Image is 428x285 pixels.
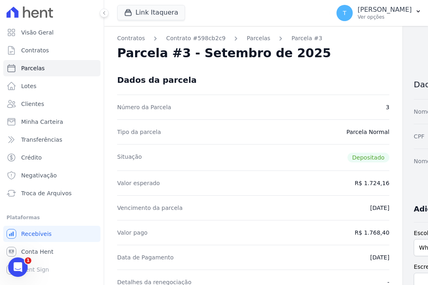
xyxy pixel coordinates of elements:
a: Conta Hent [3,244,100,260]
dd: [DATE] [370,253,389,261]
button: Selecionador de Emoji [26,223,32,229]
a: Recebíveis [3,226,100,242]
a: Negativação [3,167,100,184]
a: Crédito [3,149,100,166]
button: Upload do anexo [13,223,19,229]
span: Depositado [347,153,390,162]
div: Thayna diz… [7,22,156,43]
dt: Tipo da parcela [117,128,161,136]
h2: Parcela #3 - Setembro de 2025 [117,46,331,60]
div: Thayna diz… [7,61,156,86]
span: Crédito [21,153,42,162]
div: Acesse a parcela vencida > clique nos 3 pontinhos > cancelar cobrança. [13,165,127,181]
span: Minha Carteira [21,118,63,126]
div: esse tbm [117,43,156,61]
div: [PERSON_NAME], bom dia! [13,101,127,110]
div: Thayna diz… [7,201,156,219]
a: Clientes [3,96,100,112]
a: Transferências [3,132,100,148]
span: Lotes [21,82,37,90]
dd: R$ 1.724,16 [355,179,389,187]
div: arte [132,61,156,79]
a: Parcelas [3,60,100,76]
dd: 3 [386,103,389,111]
span: Transferências [21,136,62,144]
span: Clientes [21,100,44,108]
dt: Vencimento da parcela [117,204,183,212]
a: Lotes [3,78,100,94]
div: Adriane diz… [7,97,156,201]
nav: Breadcrumb [117,34,389,43]
a: Parcelas [247,34,270,43]
dt: CPF [414,132,424,140]
p: Ver opções [358,14,412,20]
a: Contratos [117,34,145,43]
span: Contratos [21,46,49,54]
a: Visão Geral [3,24,100,41]
button: Selecionador de GIF [39,223,45,229]
h1: Adriane [39,4,64,10]
iframe: Intercom live chat [8,257,28,277]
div: 9 de Outubro [7,86,156,97]
a: Parcela #3 [291,34,322,43]
button: Link Itaquera [117,5,185,20]
button: Início [127,3,143,19]
div: Dados da parcela [117,75,197,85]
dt: Situação [117,153,142,162]
span: Parcelas [21,64,45,72]
div: Bom dia! Ok, obrigada [79,201,156,218]
button: Start recording [52,223,58,229]
a: Troca de Arquivos [3,185,100,201]
p: Ativo(a) nos últimos 15min [39,10,111,18]
div: Thayna diz… [7,43,156,62]
div: Para os casos de nova importação de remessa em que o sistema acusa rejeição devido a cobranças ja... [13,113,127,161]
span: Negativação [21,171,57,179]
dd: Parcela Normal [346,128,389,136]
div: Adriane • Há 29min [13,188,62,192]
button: T [PERSON_NAME] Ver opções [330,2,428,24]
button: Enviar uma mensagem [140,220,153,233]
textarea: Envie uma mensagem... [7,206,156,220]
a: Contratos [3,42,100,58]
dt: Número da Parcela [117,103,171,111]
p: [PERSON_NAME] [358,6,412,14]
span: Visão Geral [21,28,54,37]
dd: R$ 1.768,40 [355,229,389,237]
span: T [343,10,347,16]
span: Troca de Arquivos [21,189,72,197]
a: Contrato #598cb2c9 [166,34,225,43]
span: 1 [25,257,31,264]
img: Profile image for Adriane [23,4,36,17]
div: Fechar [143,3,157,18]
button: go back [5,3,21,19]
div: arte [138,66,150,74]
dt: Valor esperado [117,179,160,187]
div: [PERSON_NAME], bom dia!Para os casos de nova importação de remessa em que o sistema acusa rejeiçã... [7,97,133,186]
iframe: Intercom notifications mensagem [6,206,169,263]
dd: [DATE] [370,204,389,212]
a: Minha Carteira [3,114,100,130]
div: esse tbm [124,48,150,56]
